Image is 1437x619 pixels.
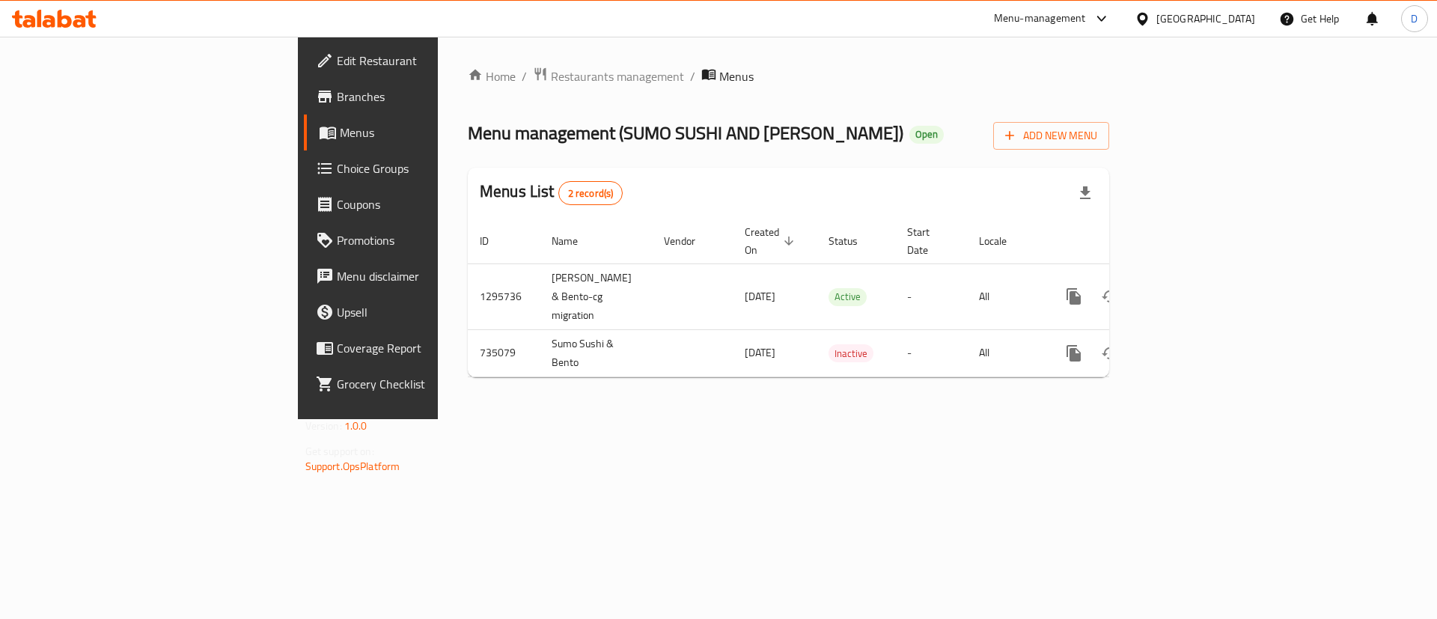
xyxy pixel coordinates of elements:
[552,232,597,250] span: Name
[468,116,903,150] span: Menu management ( SUMO SUSHI AND [PERSON_NAME] )
[305,416,342,436] span: Version:
[895,329,967,376] td: -
[304,150,538,186] a: Choice Groups
[468,67,1109,86] nav: breadcrumb
[829,288,867,306] div: Active
[559,186,623,201] span: 2 record(s)
[304,222,538,258] a: Promotions
[468,219,1212,377] table: enhanced table
[480,232,508,250] span: ID
[337,231,526,249] span: Promotions
[304,330,538,366] a: Coverage Report
[1092,278,1128,314] button: Change Status
[1092,335,1128,371] button: Change Status
[909,128,944,141] span: Open
[337,339,526,357] span: Coverage Report
[1005,126,1097,145] span: Add New Menu
[551,67,684,85] span: Restaurants management
[690,67,695,85] li: /
[480,180,623,205] h2: Menus List
[1056,278,1092,314] button: more
[337,375,526,393] span: Grocery Checklist
[1156,10,1255,27] div: [GEOGRAPHIC_DATA]
[305,442,374,461] span: Get support on:
[540,329,652,376] td: Sumo Sushi & Bento
[907,223,949,259] span: Start Date
[305,457,400,476] a: Support.OpsPlatform
[304,366,538,402] a: Grocery Checklist
[1067,175,1103,211] div: Export file
[1411,10,1418,27] span: D
[337,88,526,106] span: Branches
[895,263,967,329] td: -
[979,232,1026,250] span: Locale
[829,344,873,362] div: Inactive
[540,263,652,329] td: [PERSON_NAME] & Bento-cg migration
[304,79,538,115] a: Branches
[829,288,867,305] span: Active
[337,303,526,321] span: Upsell
[1044,219,1212,264] th: Actions
[829,345,873,362] span: Inactive
[745,223,799,259] span: Created On
[745,343,775,362] span: [DATE]
[533,67,684,86] a: Restaurants management
[745,287,775,306] span: [DATE]
[304,294,538,330] a: Upsell
[304,43,538,79] a: Edit Restaurant
[994,10,1086,28] div: Menu-management
[337,195,526,213] span: Coupons
[967,263,1044,329] td: All
[337,52,526,70] span: Edit Restaurant
[304,115,538,150] a: Menus
[340,124,526,141] span: Menus
[304,186,538,222] a: Coupons
[1056,335,1092,371] button: more
[993,122,1109,150] button: Add New Menu
[337,159,526,177] span: Choice Groups
[337,267,526,285] span: Menu disclaimer
[719,67,754,85] span: Menus
[664,232,715,250] span: Vendor
[304,258,538,294] a: Menu disclaimer
[344,416,367,436] span: 1.0.0
[829,232,877,250] span: Status
[967,329,1044,376] td: All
